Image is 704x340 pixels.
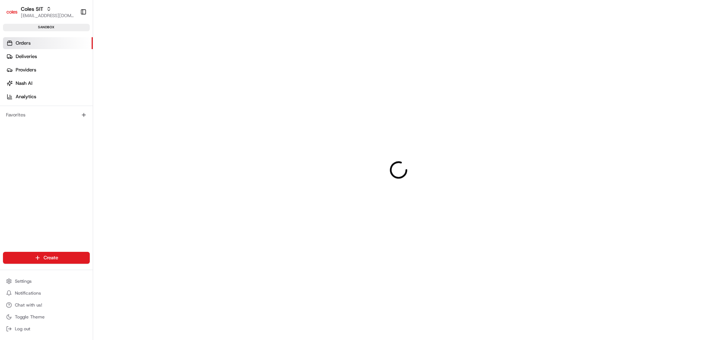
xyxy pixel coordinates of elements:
[127,73,136,82] button: Start new chat
[21,13,74,19] button: [EMAIL_ADDRESS][DOMAIN_NAME]
[3,300,90,310] button: Chat with us!
[74,126,90,131] span: Pylon
[7,7,22,22] img: Nash
[21,5,43,13] button: Coles SIT
[7,108,13,114] div: 📗
[3,109,90,121] div: Favorites
[25,78,94,84] div: We're available if you need us!
[53,125,90,131] a: Powered byPylon
[15,290,41,296] span: Notifications
[19,48,123,55] input: Clear
[7,29,136,41] p: Welcome 👋
[15,302,42,308] span: Chat with us!
[3,37,93,49] a: Orders
[15,108,57,115] span: Knowledge Base
[44,254,58,261] span: Create
[6,6,18,18] img: Coles SIT
[63,108,69,114] div: 💻
[16,40,31,46] span: Orders
[3,64,93,76] a: Providers
[70,108,120,115] span: API Documentation
[25,71,122,78] div: Start new chat
[3,91,93,103] a: Analytics
[3,324,90,334] button: Log out
[16,53,37,60] span: Deliveries
[3,312,90,322] button: Toggle Theme
[3,288,90,298] button: Notifications
[16,80,32,87] span: Nash AI
[16,93,36,100] span: Analytics
[16,67,36,73] span: Providers
[15,326,30,332] span: Log out
[4,105,60,118] a: 📗Knowledge Base
[3,252,90,264] button: Create
[3,51,93,62] a: Deliveries
[3,24,90,31] div: sandbox
[7,71,21,84] img: 1736555255976-a54dd68f-1ca7-489b-9aae-adbdc363a1c4
[15,314,45,320] span: Toggle Theme
[3,77,93,89] a: Nash AI
[15,278,32,284] span: Settings
[3,3,77,21] button: Coles SITColes SIT[EMAIL_ADDRESS][DOMAIN_NAME]
[60,105,123,118] a: 💻API Documentation
[3,276,90,286] button: Settings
